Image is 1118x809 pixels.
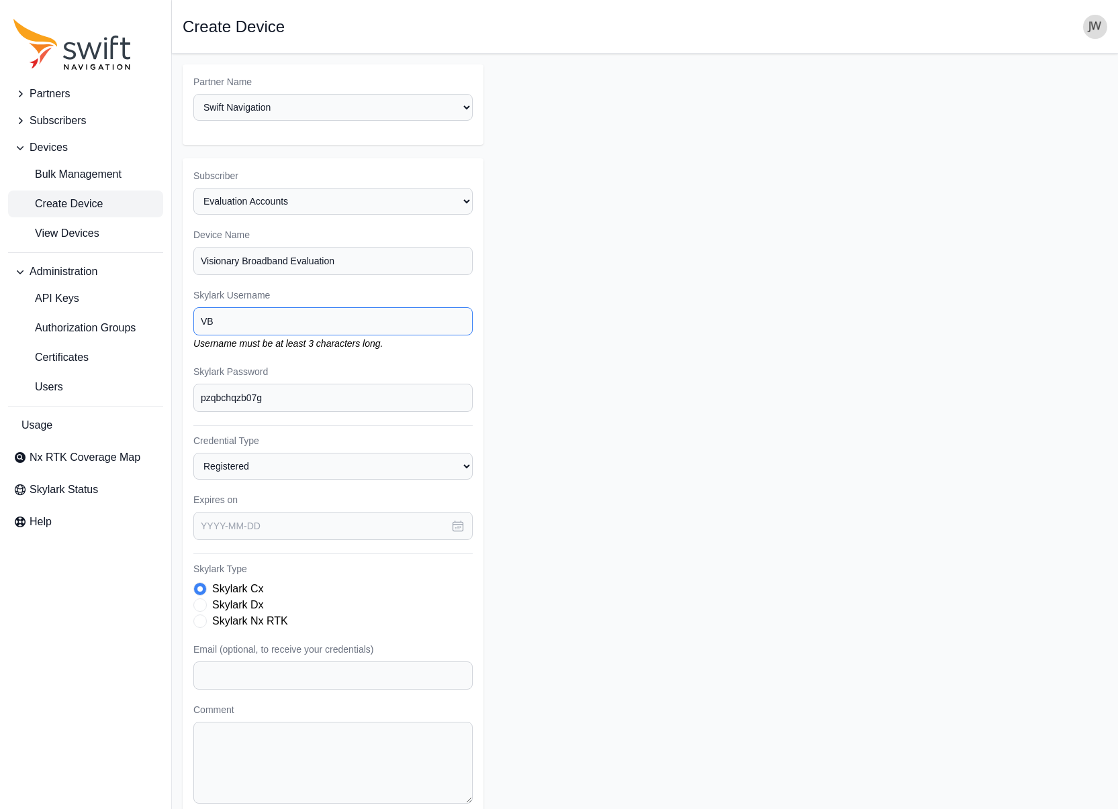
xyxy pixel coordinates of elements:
label: Skylark Nx RTK [212,613,288,629]
button: Administration [8,258,163,285]
label: Skylark Username [193,288,473,302]
label: Expires on [193,493,473,506]
span: Authorization Groups [13,320,136,336]
button: Partners [8,80,163,107]
label: Skylark Type [193,562,473,576]
a: Bulk Management [8,161,163,188]
em: Username must be at least 3 characters long. [193,338,383,349]
span: View Devices [13,225,99,241]
a: Authorization Groups [8,315,163,341]
a: Help [8,508,163,535]
span: Subscribers [30,113,86,129]
label: Email (optional, to receive your credentials) [193,643,473,656]
a: Skylark Status [8,476,163,503]
input: YYYY-MM-DD [193,512,473,540]
label: Skylark Cx [212,581,263,597]
span: Create Device [13,196,103,212]
span: Usage [21,417,52,433]
a: Users [8,374,163,400]
label: Skylark Dx [212,597,263,613]
input: Device #01 [193,247,473,275]
label: Skylark Password [193,365,473,378]
button: Subscribers [8,107,163,134]
select: Subscriber [193,188,473,215]
div: Skylark Type [193,581,473,629]
button: Devices [8,134,163,161]
a: View Devices [8,220,163,247]
label: Comment [193,703,473,716]
a: Nx RTK Coverage Map [8,444,163,471]
label: Partner Name [193,75,473,89]
span: Devices [30,140,68,156]
img: user photo [1083,15,1107,39]
label: Credential Type [193,434,473,447]
span: Bulk Management [13,166,122,182]
select: Partner Name [193,94,473,121]
label: Subscriber [193,169,473,182]
a: Certificates [8,344,163,371]
span: Nx RTK Coverage Map [30,449,140,466]
a: Usage [8,412,163,439]
span: API Keys [13,290,79,307]
h1: Create Device [183,19,285,35]
span: Help [30,514,52,530]
input: example-user [193,307,473,335]
span: Users [13,379,63,395]
a: Create Device [8,191,163,217]
span: Skylark Status [30,482,98,498]
a: API Keys [8,285,163,312]
span: Partners [30,86,70,102]
input: password [193,384,473,412]
label: Device Name [193,228,473,241]
span: Certificates [13,349,89,366]
span: Administration [30,264,97,280]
